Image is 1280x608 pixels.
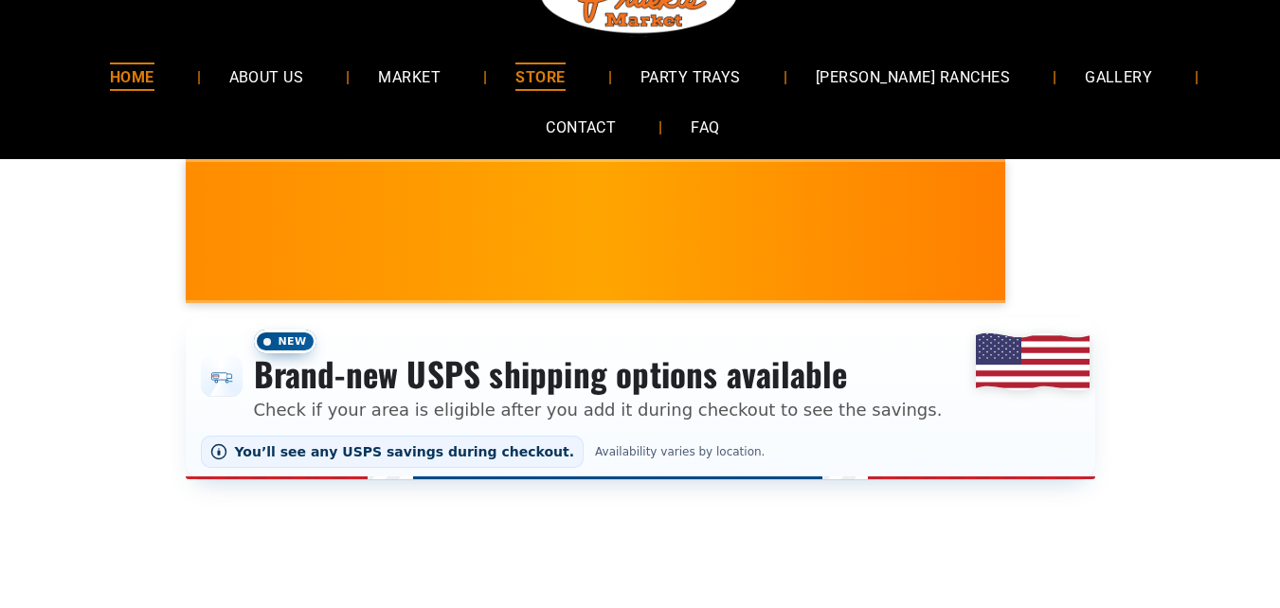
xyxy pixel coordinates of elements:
[612,51,769,101] a: PARTY TRAYS
[517,102,644,152] a: CONTACT
[787,51,1038,101] a: [PERSON_NAME] RANCHES
[591,445,768,458] span: Availability varies by location.
[201,51,333,101] a: ABOUT US
[762,244,1134,275] span: [PERSON_NAME] MARKET
[254,353,943,395] h3: Brand-new USPS shipping options available
[1056,51,1181,101] a: GALLERY
[235,444,575,459] span: You’ll see any USPS savings during checkout.
[254,330,316,353] span: New
[487,51,593,101] a: STORE
[186,318,1095,479] div: Shipping options announcement
[350,51,469,101] a: MARKET
[110,63,154,90] span: HOME
[81,51,183,101] a: HOME
[662,102,748,152] a: FAQ
[254,397,943,422] p: Check if your area is eligible after you add it during checkout to see the savings.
